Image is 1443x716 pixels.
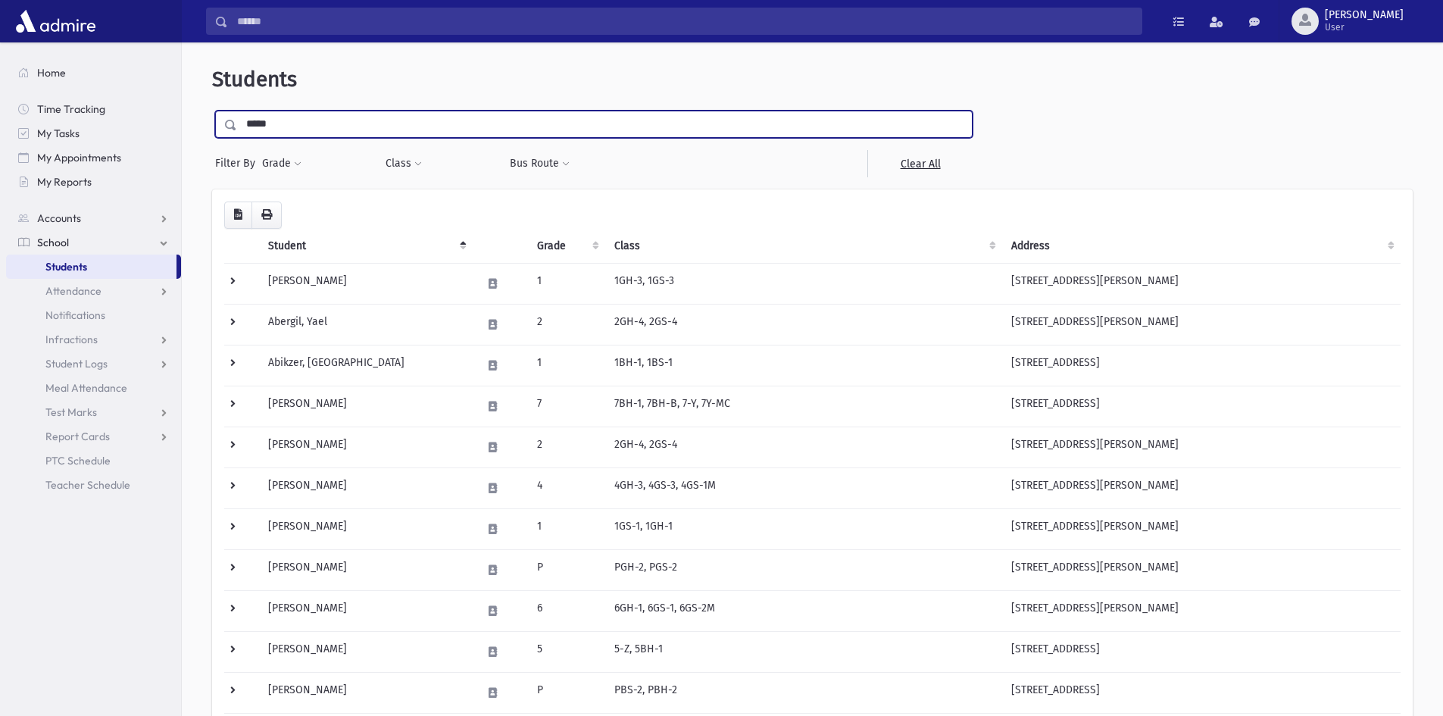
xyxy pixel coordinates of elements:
[605,263,1003,304] td: 1GH-3, 1GS-3
[605,304,1003,345] td: 2GH-4, 2GS-4
[37,102,105,116] span: Time Tracking
[259,263,473,304] td: [PERSON_NAME]
[1002,427,1401,467] td: [STREET_ADDRESS][PERSON_NAME]
[45,430,110,443] span: Report Cards
[37,127,80,140] span: My Tasks
[528,345,604,386] td: 1
[45,333,98,346] span: Infractions
[45,381,127,395] span: Meal Attendance
[6,170,181,194] a: My Reports
[528,427,604,467] td: 2
[528,590,604,631] td: 6
[6,121,181,145] a: My Tasks
[45,405,97,419] span: Test Marks
[37,236,69,249] span: School
[605,631,1003,672] td: 5-Z, 5BH-1
[605,345,1003,386] td: 1BH-1, 1BS-1
[6,400,181,424] a: Test Marks
[45,357,108,371] span: Student Logs
[6,61,181,85] a: Home
[215,155,261,171] span: Filter By
[6,255,176,279] a: Students
[1002,263,1401,304] td: [STREET_ADDRESS][PERSON_NAME]
[385,150,423,177] button: Class
[37,66,66,80] span: Home
[6,376,181,400] a: Meal Attendance
[259,508,473,549] td: [PERSON_NAME]
[1002,345,1401,386] td: [STREET_ADDRESS]
[6,327,181,352] a: Infractions
[251,202,282,229] button: Print
[605,590,1003,631] td: 6GH-1, 6GS-1, 6GS-2M
[1002,590,1401,631] td: [STREET_ADDRESS][PERSON_NAME]
[605,467,1003,508] td: 4GH-3, 4GS-3, 4GS-1M
[509,150,570,177] button: Bus Route
[6,230,181,255] a: School
[528,467,604,508] td: 4
[6,424,181,449] a: Report Cards
[259,590,473,631] td: [PERSON_NAME]
[605,508,1003,549] td: 1GS-1, 1GH-1
[605,229,1003,264] th: Class: activate to sort column ascending
[45,284,102,298] span: Attendance
[259,467,473,508] td: [PERSON_NAME]
[259,345,473,386] td: Abikzer, [GEOGRAPHIC_DATA]
[1002,467,1401,508] td: [STREET_ADDRESS][PERSON_NAME]
[528,229,604,264] th: Grade: activate to sort column ascending
[228,8,1142,35] input: Search
[605,549,1003,590] td: PGH-2, PGS-2
[867,150,973,177] a: Clear All
[45,308,105,322] span: Notifications
[261,150,302,177] button: Grade
[37,151,121,164] span: My Appointments
[45,478,130,492] span: Teacher Schedule
[1002,672,1401,713] td: [STREET_ADDRESS]
[259,427,473,467] td: [PERSON_NAME]
[605,427,1003,467] td: 2GH-4, 2GS-4
[6,145,181,170] a: My Appointments
[6,97,181,121] a: Time Tracking
[528,304,604,345] td: 2
[6,279,181,303] a: Attendance
[1002,304,1401,345] td: [STREET_ADDRESS][PERSON_NAME]
[605,672,1003,713] td: PBS-2, PBH-2
[259,304,473,345] td: Abergil, Yael
[12,6,99,36] img: AdmirePro
[528,386,604,427] td: 7
[1325,9,1404,21] span: [PERSON_NAME]
[528,549,604,590] td: P
[6,206,181,230] a: Accounts
[1325,21,1404,33] span: User
[6,352,181,376] a: Student Logs
[1002,631,1401,672] td: [STREET_ADDRESS]
[6,473,181,497] a: Teacher Schedule
[1002,386,1401,427] td: [STREET_ADDRESS]
[37,175,92,189] span: My Reports
[45,454,111,467] span: PTC Schedule
[259,549,473,590] td: [PERSON_NAME]
[259,672,473,713] td: [PERSON_NAME]
[528,672,604,713] td: P
[605,386,1003,427] td: 7BH-1, 7BH-B, 7-Y, 7Y-MC
[224,202,252,229] button: CSV
[528,631,604,672] td: 5
[45,260,87,274] span: Students
[6,449,181,473] a: PTC Schedule
[1002,508,1401,549] td: [STREET_ADDRESS][PERSON_NAME]
[528,263,604,304] td: 1
[6,303,181,327] a: Notifications
[1002,229,1401,264] th: Address: activate to sort column ascending
[37,211,81,225] span: Accounts
[259,631,473,672] td: [PERSON_NAME]
[259,386,473,427] td: [PERSON_NAME]
[259,229,473,264] th: Student: activate to sort column descending
[528,508,604,549] td: 1
[212,67,297,92] span: Students
[1002,549,1401,590] td: [STREET_ADDRESS][PERSON_NAME]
